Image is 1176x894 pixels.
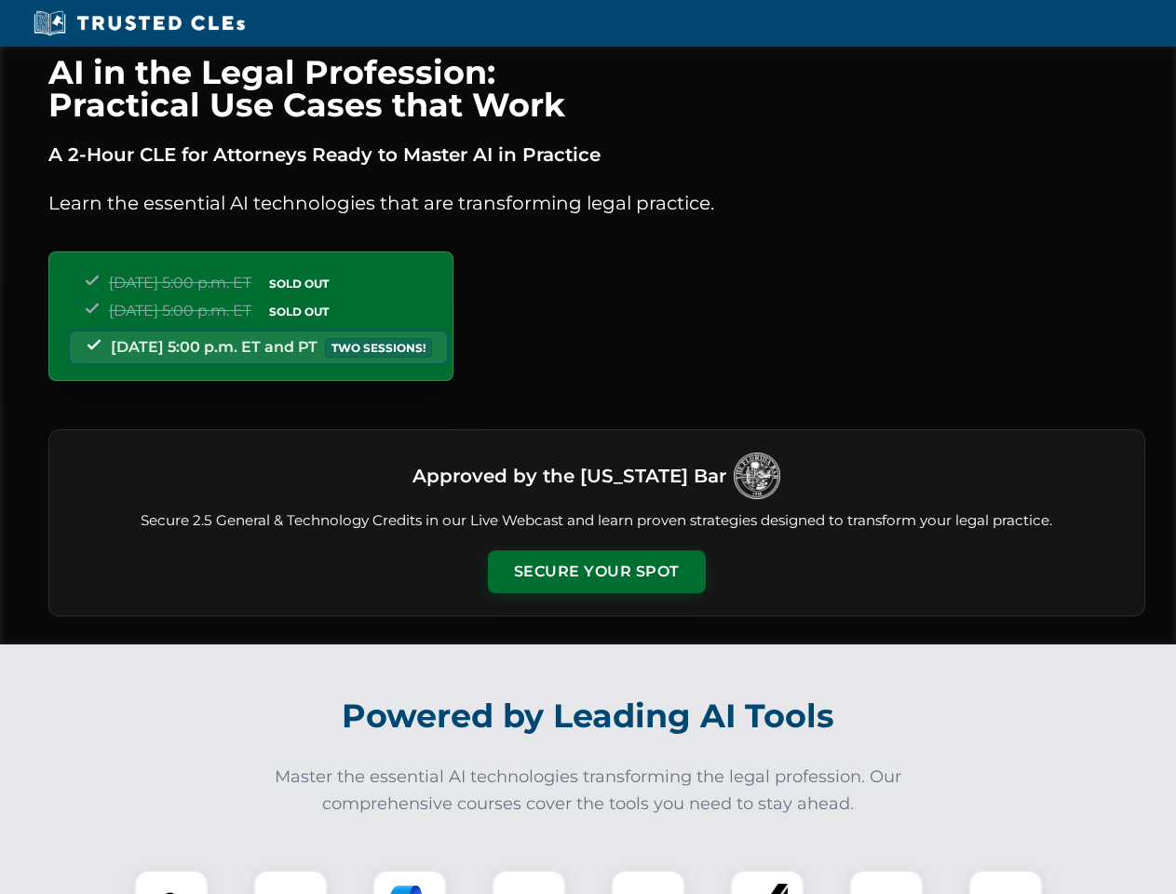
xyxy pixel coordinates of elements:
p: Master the essential AI technologies transforming the legal profession. Our comprehensive courses... [263,764,914,818]
span: SOLD OUT [263,274,335,293]
p: A 2-Hour CLE for Attorneys Ready to Master AI in Practice [48,140,1145,169]
h3: Approved by the [US_STATE] Bar [412,459,726,493]
h2: Powered by Leading AI Tools [73,684,1104,749]
span: [DATE] 5:00 p.m. ET [109,274,251,291]
button: Secure Your Spot [488,550,706,593]
img: Logo [734,453,780,499]
p: Secure 2.5 General & Technology Credits in our Live Webcast and learn proven strategies designed ... [72,510,1122,532]
h1: AI in the Legal Profession: Practical Use Cases that Work [48,56,1145,121]
span: [DATE] 5:00 p.m. ET [109,302,251,319]
img: Trusted CLEs [28,9,250,37]
span: SOLD OUT [263,302,335,321]
p: Learn the essential AI technologies that are transforming legal practice. [48,188,1145,218]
